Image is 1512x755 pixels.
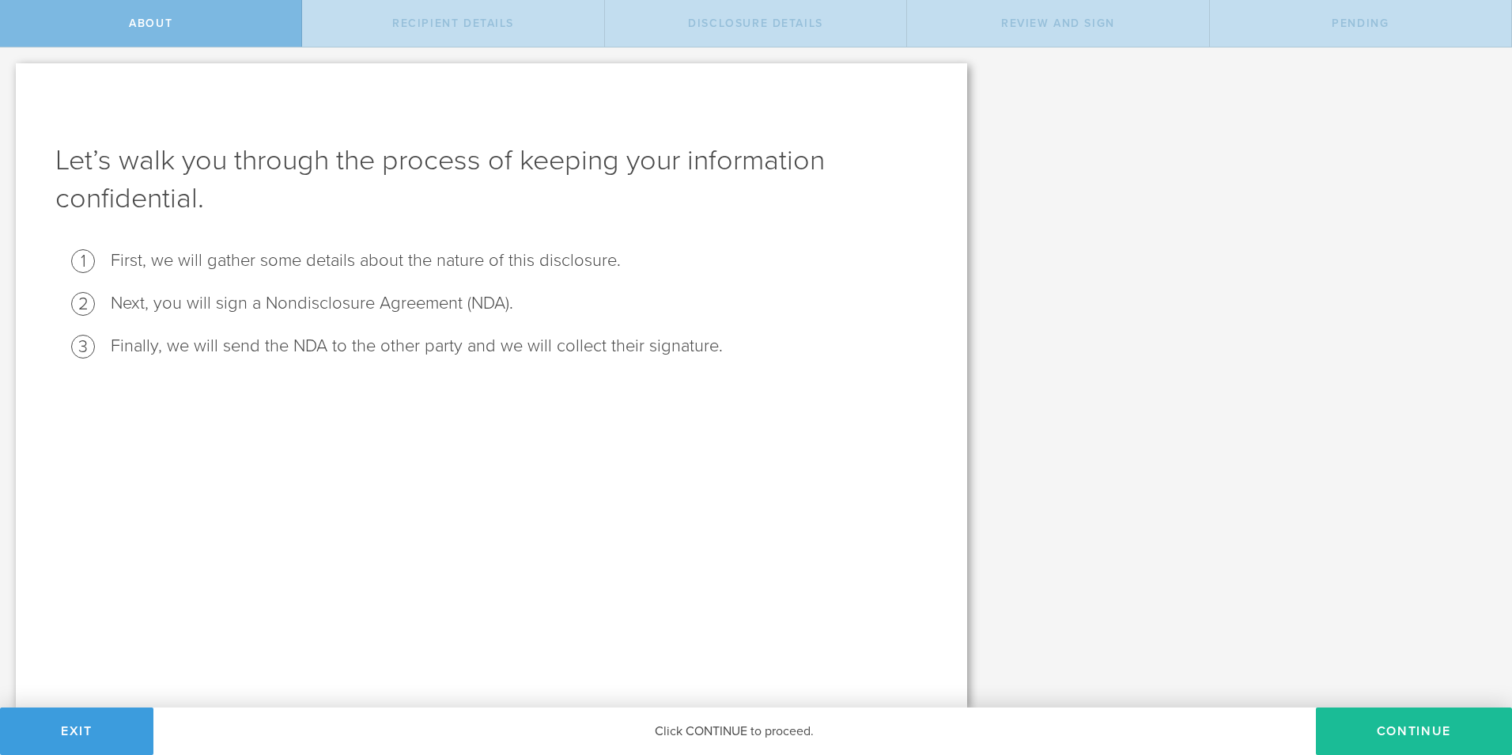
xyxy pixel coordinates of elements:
span: Disclosure details [688,17,823,30]
span: About [129,17,172,30]
button: Continue [1316,708,1512,755]
div: Click CONTINUE to proceed. [153,708,1316,755]
h1: Let’s walk you through the process of keeping your information confidential. [55,142,928,218]
span: Review and sign [1001,17,1115,30]
li: First, we will gather some details about the nature of this disclosure. [111,249,928,272]
li: Finally, we will send the NDA to the other party and we will collect their signature. [111,335,928,358]
li: Next, you will sign a Nondisclosure Agreement (NDA). [111,292,928,315]
span: Recipient details [392,17,514,30]
span: Pending [1332,17,1389,30]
